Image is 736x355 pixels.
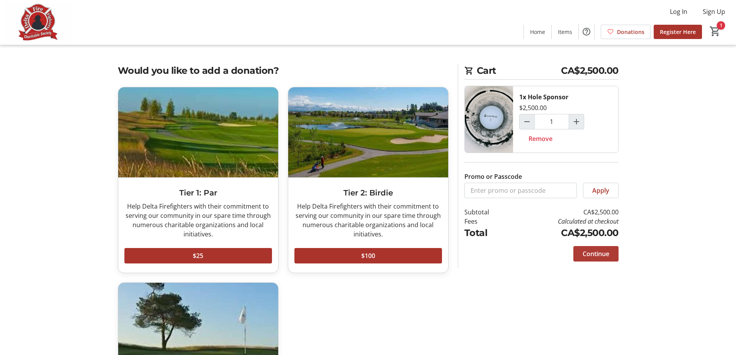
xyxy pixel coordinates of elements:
[519,92,568,102] div: 1x Hole Sponsor
[569,114,584,129] button: Increment by one
[697,5,731,18] button: Sign Up
[583,183,619,198] button: Apply
[464,226,509,240] td: Total
[530,28,545,36] span: Home
[509,226,618,240] td: CA$2,500.00
[583,249,609,258] span: Continue
[464,64,619,80] h2: Cart
[361,251,375,260] span: $100
[519,131,562,146] button: Remove
[118,87,278,177] img: Tier 1: Par
[193,251,203,260] span: $25
[664,5,694,18] button: Log In
[5,3,73,42] img: Delta Firefighters Charitable Society's Logo
[592,186,609,195] span: Apply
[294,248,442,263] button: $100
[573,246,619,262] button: Continue
[509,207,618,217] td: CA$2,500.00
[288,87,448,177] img: Tier 2: Birdie
[464,172,522,181] label: Promo or Passcode
[534,114,569,129] input: Hole Sponsor Quantity
[579,24,594,39] button: Help
[617,28,644,36] span: Donations
[558,28,572,36] span: Items
[601,25,651,39] a: Donations
[524,25,551,39] a: Home
[294,187,442,199] h3: Tier 2: Birdie
[670,7,687,16] span: Log In
[708,24,722,38] button: Cart
[654,25,702,39] a: Register Here
[552,25,578,39] a: Items
[561,64,619,78] span: CA$2,500.00
[124,248,272,263] button: $25
[118,64,449,78] h2: Would you like to add a donation?
[464,207,509,217] td: Subtotal
[519,103,547,112] div: $2,500.00
[124,202,272,239] div: Help Delta Firefighters with their commitment to serving our community in our spare time through ...
[520,114,534,129] button: Decrement by one
[124,187,272,199] h3: Tier 1: Par
[464,217,509,226] td: Fees
[660,28,696,36] span: Register Here
[294,202,442,239] div: Help Delta Firefighters with their commitment to serving our community in our spare time through ...
[464,183,577,198] input: Enter promo or passcode
[529,134,552,143] span: Remove
[465,86,513,153] img: Hole Sponsor
[703,7,725,16] span: Sign Up
[509,217,618,226] td: Calculated at checkout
